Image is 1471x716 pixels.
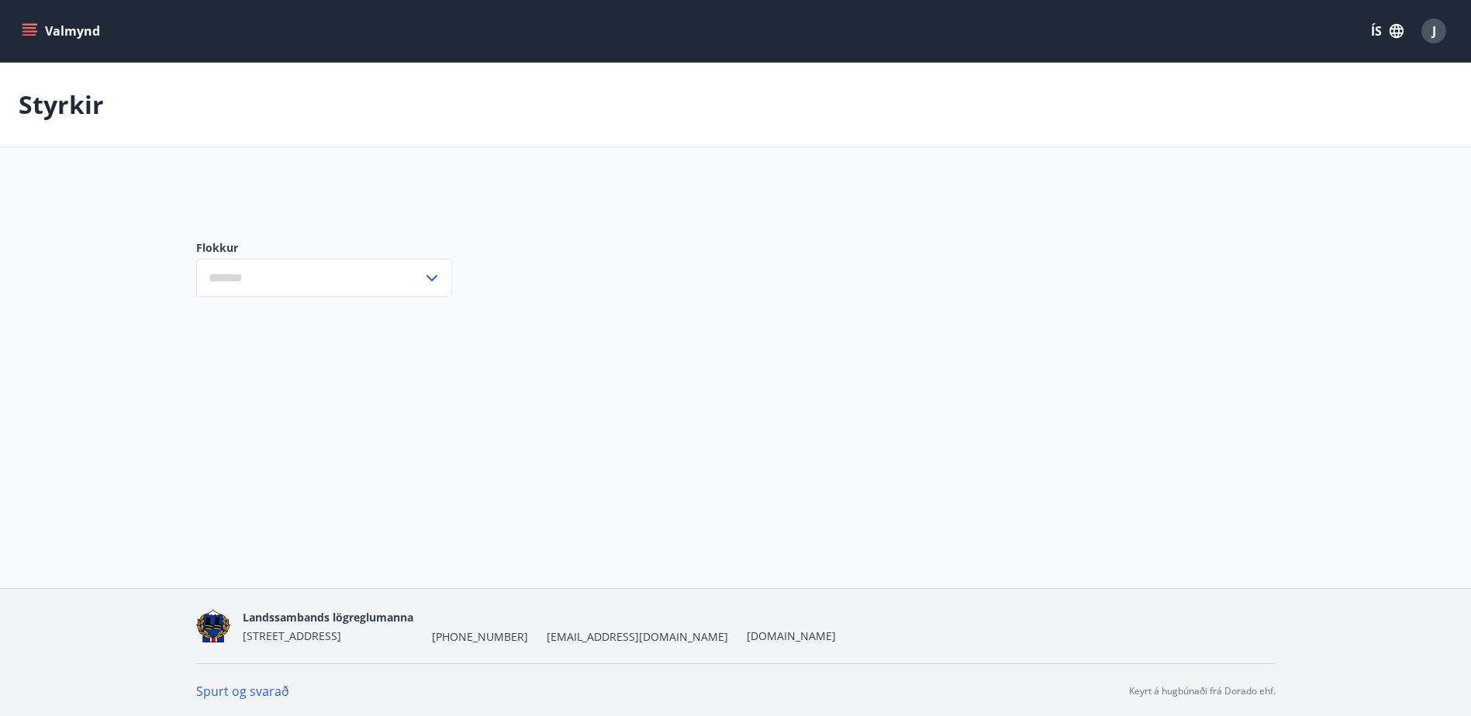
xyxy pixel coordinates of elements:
[19,17,106,45] button: menu
[19,88,104,122] p: Styrkir
[1129,684,1276,698] p: Keyrt á hugbúnaði frá Dorado ehf.
[1432,22,1436,40] span: J
[243,628,341,643] span: [STREET_ADDRESS]
[196,683,289,700] a: Spurt og svarað
[243,610,413,625] span: Landssambands lögreglumanna
[547,629,728,645] span: [EMAIL_ADDRESS][DOMAIN_NAME]
[196,240,452,256] label: Flokkur
[432,629,528,645] span: [PHONE_NUMBER]
[1415,12,1452,50] button: J
[196,610,231,643] img: 1cqKbADZNYZ4wXUG0EC2JmCwhQh0Y6EN22Kw4FTY.png
[1362,17,1412,45] button: ÍS
[747,628,836,643] a: [DOMAIN_NAME]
